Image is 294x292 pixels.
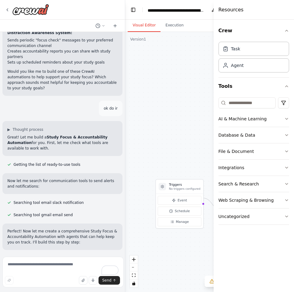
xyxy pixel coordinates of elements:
[169,182,201,187] h3: Triggers
[7,134,118,151] p: Great! Let me build a for you. First, let me check what tools are available to work with.
[158,196,201,205] button: Event
[102,278,111,283] span: Send
[219,132,255,138] div: Database & Data
[219,116,267,122] div: AI & Machine Learning
[7,49,118,60] li: Creates accountability reports you can share with study partners
[130,37,146,42] div: Version 1
[148,7,204,12] nav: breadcrumb
[14,212,73,217] span: Searching tool gmail email send
[175,209,190,213] span: Schedule
[129,6,137,14] button: Hide left sidebar
[204,276,228,287] button: 1
[219,148,254,154] div: File & Document
[7,60,118,65] li: Sets up scheduled reminders about your study goals
[219,78,289,95] button: Tools
[7,127,43,132] button: ▶Thought process
[219,192,289,208] button: Web Scraping & Browsing
[169,187,201,191] p: No triggers configured
[219,213,250,220] div: Uncategorized
[219,127,289,143] button: Database & Data
[14,200,84,205] span: Searching tool email slack notification
[130,255,138,263] button: zoom in
[130,279,138,287] button: toggle interactivity
[7,178,118,189] p: Now let me search for communication tools to send alerts and notifications:
[158,217,201,226] button: Manage
[7,135,107,145] strong: Study Focus & Accountability Automation
[104,106,118,111] p: ok do ir
[5,276,14,285] button: Improve this prompt
[89,276,97,285] button: Click to speak your automation idea
[161,19,188,32] button: Execution
[219,143,289,159] button: File & Document
[231,46,240,52] div: Task
[176,220,189,224] span: Manage
[7,228,118,245] p: Perfect! Now let me create a comprehensive Study Focus & Accountability Automation with agents th...
[99,276,120,285] button: Send
[12,4,49,15] img: Logo
[7,37,118,49] li: Sends periodic "focus check" messages to your preferred communication channel
[219,208,289,224] button: Uncategorized
[219,39,289,77] div: Crew
[219,160,289,176] button: Integrations
[219,22,289,39] button: Crew
[14,162,80,167] span: Getting the list of ready-to-use tools
[110,22,120,29] button: Start a new chat
[93,22,108,29] button: Switch to previous chat
[130,263,138,271] button: zoom out
[219,95,289,230] div: Tools
[231,62,244,68] div: Agent
[2,257,124,287] textarea: To enrich screen reader interactions, please activate Accessibility in Grammarly extension settings
[219,197,274,203] div: Web Scraping & Browsing
[13,127,43,132] span: Thought process
[219,165,244,171] div: Integrations
[155,179,203,228] div: TriggersNo triggers configuredEventScheduleManage
[219,176,289,192] button: Search & Research
[7,127,10,132] span: ▶
[7,31,72,35] strong: Distraction Awareness System:
[219,111,289,127] button: AI & Machine Learning
[219,181,259,187] div: Search & Research
[178,198,187,203] span: Event
[7,69,118,91] p: Would you like me to build one of these CrewAI automations to help support your study focus? Whic...
[130,255,138,287] div: React Flow controls
[79,276,87,285] button: Upload files
[128,19,161,32] button: Visual Editor
[219,6,244,14] h4: Resources
[158,207,201,216] button: Schedule
[130,271,138,279] button: fit view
